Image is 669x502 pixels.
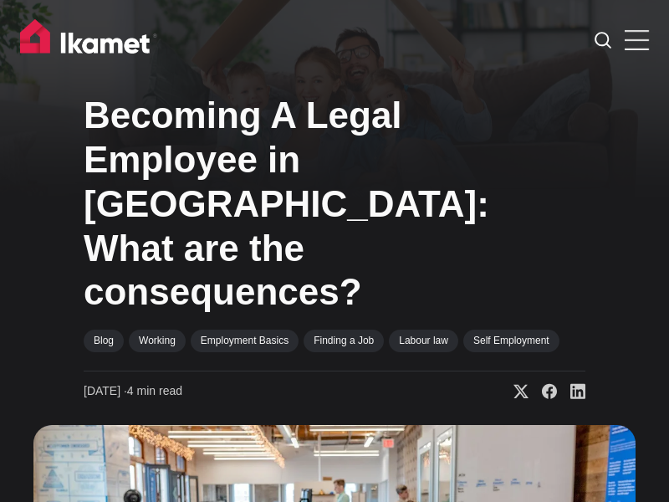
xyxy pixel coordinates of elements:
a: Share on X [500,383,529,400]
a: Blog [84,330,124,351]
a: Share on Linkedin [557,383,585,400]
time: 4 min read [84,383,182,400]
a: Employment Basics [191,330,299,351]
span: [DATE] ∙ [84,384,127,397]
a: Self Employment [463,330,559,351]
a: Labour law [389,330,458,351]
a: Finding a Job [304,330,384,351]
a: Working [129,330,186,351]
h1: Becoming A Legal Employee in [GEOGRAPHIC_DATA]: What are the consequences? [84,94,585,315]
a: Share on Facebook [529,383,557,400]
img: Ikamet home [20,19,157,61]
